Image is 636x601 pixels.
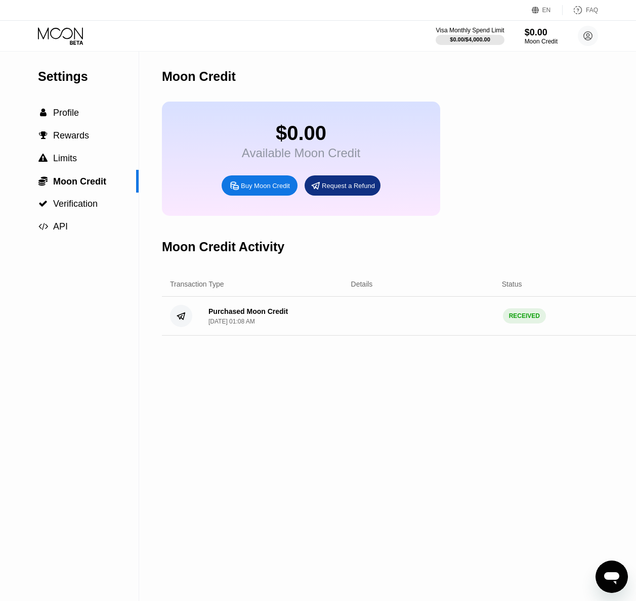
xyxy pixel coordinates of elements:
[525,27,558,45] div: $0.00Moon Credit
[38,69,139,84] div: Settings
[53,176,106,187] span: Moon Credit
[53,221,68,232] span: API
[38,222,48,231] span: 
[436,27,504,45] div: Visa Monthly Spend Limit$0.00/$4,000.00
[596,561,628,593] iframe: Кнопка запуска окна обмена сообщениями
[53,130,89,141] span: Rewards
[40,108,47,117] span: 
[170,280,224,288] div: Transaction Type
[53,199,98,209] span: Verification
[525,38,558,45] div: Moon Credit
[542,7,551,14] div: EN
[38,199,48,208] span: 
[241,181,290,190] div: Buy Moon Credit
[38,154,48,163] span: 
[322,181,375,190] div: Request a Refund
[208,318,255,325] div: [DATE] 01:08 AM
[532,5,563,15] div: EN
[436,27,504,34] div: Visa Monthly Spend Limit
[450,36,490,42] div: $0.00 / $4,000.00
[53,153,77,163] span: Limits
[38,108,48,117] div: 
[208,307,288,315] div: Purchased Moon Credit
[503,308,546,323] div: RECEIVED
[38,176,48,186] span: 
[39,131,48,140] span: 
[162,69,236,84] div: Moon Credit
[502,280,522,288] div: Status
[351,280,373,288] div: Details
[525,27,558,38] div: $0.00
[53,108,79,118] span: Profile
[563,5,598,15] div: FAQ
[242,122,360,145] div: $0.00
[586,7,598,14] div: FAQ
[222,175,298,196] div: Buy Moon Credit
[162,240,284,254] div: Moon Credit Activity
[242,146,360,160] div: Available Moon Credit
[305,175,380,196] div: Request a Refund
[38,131,48,140] div: 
